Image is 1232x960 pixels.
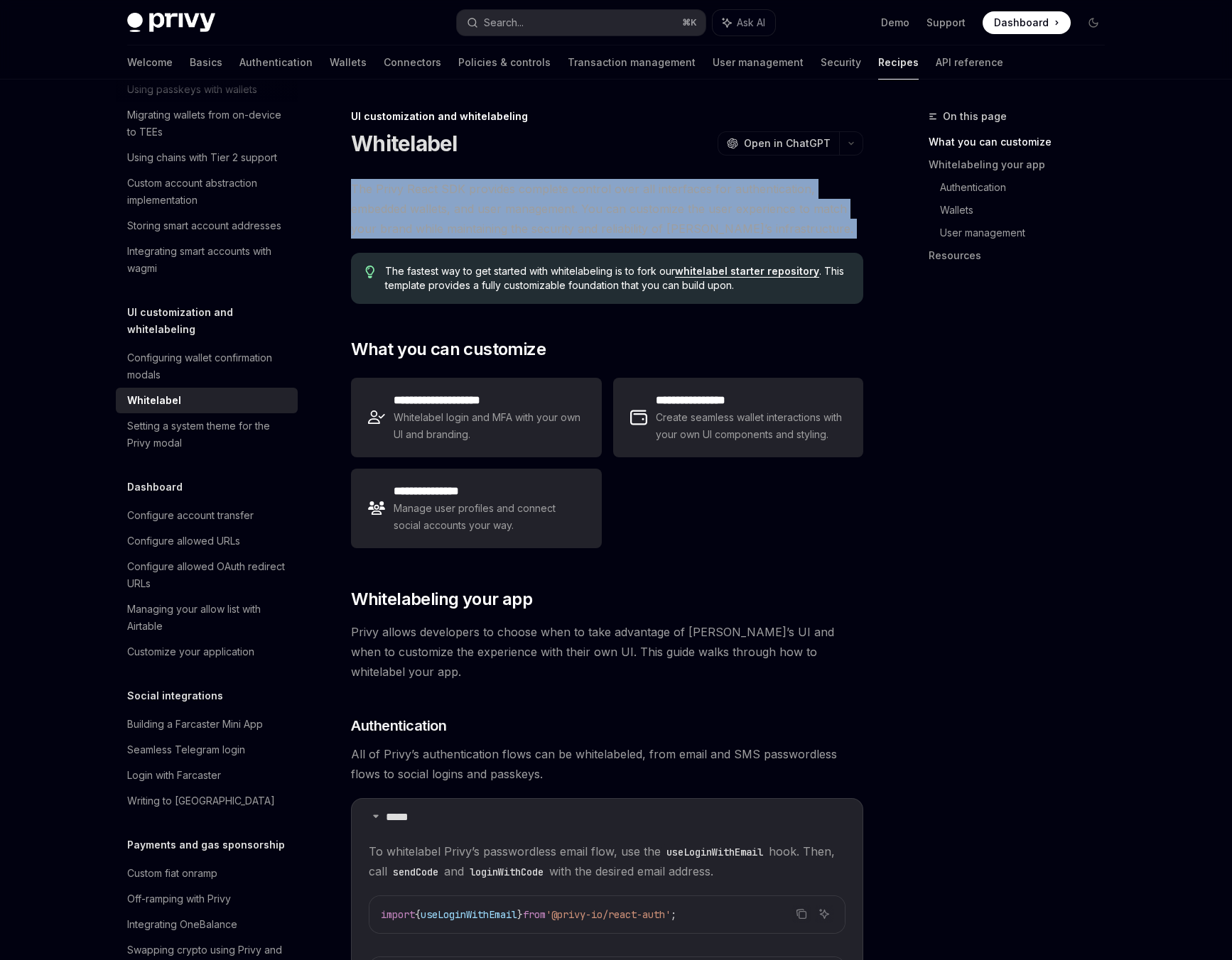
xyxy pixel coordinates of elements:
a: Configure allowed URLs [116,528,298,554]
a: Managing your allow list with Airtable [116,596,298,639]
button: Ask AI [713,10,775,36]
a: Policies & controls [458,45,551,80]
a: Transaction management [568,45,696,80]
a: What you can customize [929,131,1116,153]
a: Storing smart account addresses [116,213,298,239]
a: Custom account abstraction implementation [116,170,298,213]
span: from [523,908,546,921]
a: API reference [936,45,1003,80]
div: Configure allowed URLs [127,533,240,550]
div: Migrating wallets from on-device to TEEs [127,107,289,141]
span: Create seamless wallet interactions with your own UI components and styling. [656,409,846,443]
a: Off-ramping with Privy [116,886,298,912]
span: ; [671,908,676,921]
a: Connectors [384,45,441,80]
code: useLoginWithEmail [661,844,769,860]
span: } [517,908,523,921]
h1: Whitelabel [351,131,458,156]
h5: Dashboard [127,479,183,496]
a: User management [713,45,804,80]
div: Building a Farcaster Mini App [127,716,263,733]
div: Whitelabel [127,392,181,409]
a: Wallets [330,45,367,80]
span: Open in ChatGPT [744,136,831,151]
a: Authentication [940,176,1116,199]
span: import [381,908,415,921]
div: UI customization and whitelabeling [351,109,863,124]
span: ⌘ K [682,17,697,28]
a: Demo [881,16,909,30]
a: **** **** **** *Create seamless wallet interactions with your own UI components and styling. [613,378,863,457]
a: Migrating wallets from on-device to TEEs [116,102,298,145]
div: Writing to [GEOGRAPHIC_DATA] [127,792,275,809]
button: Copy the contents from the code block [792,905,811,923]
h5: Payments and gas sponsorship [127,836,285,853]
a: Whitelabel [116,388,298,413]
div: Configure allowed OAuth redirect URLs [127,558,289,592]
div: Login with Farcaster [127,767,221,784]
a: Integrating OneBalance [116,912,298,937]
div: Configure account transfer [127,507,254,524]
a: Setting a system theme for the Privy modal [116,413,298,456]
span: On this page [943,108,1007,125]
div: Managing your allow list with Airtable [127,601,289,635]
h5: Social integrations [127,687,223,704]
div: Using chains with Tier 2 support [127,149,277,166]
a: Authentication [239,45,313,80]
div: Integrating smart accounts with wagmi [127,243,289,277]
button: Search...⌘K [457,10,706,36]
span: Whitelabel login and MFA with your own UI and branding. [394,409,584,443]
a: Basics [190,45,222,80]
a: Wallets [940,199,1116,222]
h5: UI customization and whitelabeling [127,304,298,338]
svg: Tip [365,266,375,278]
a: Using chains with Tier 2 support [116,145,298,170]
span: Authentication [351,716,446,736]
div: Storing smart account addresses [127,217,281,234]
span: To whitelabel Privy’s passwordless email flow, use the hook. Then, call and with the desired emai... [369,841,845,881]
a: Recipes [878,45,919,80]
div: Off-ramping with Privy [127,890,231,907]
a: Configuring wallet confirmation modals [116,345,298,388]
div: Custom fiat onramp [127,865,217,882]
img: dark logo [127,13,215,33]
div: Setting a system theme for the Privy modal [127,418,289,452]
button: Ask AI [815,905,833,923]
a: Dashboard [983,11,1071,34]
code: sendCode [387,864,444,880]
a: Customize your application [116,639,298,665]
button: Toggle dark mode [1082,11,1105,34]
div: Configuring wallet confirmation modals [127,349,289,383]
div: Integrating OneBalance [127,916,237,933]
span: The Privy React SDK provides complete control over all interfaces for authentication, embedded wa... [351,179,863,239]
a: Seamless Telegram login [116,737,298,763]
a: Welcome [127,45,173,80]
span: Ask AI [737,16,765,30]
a: Security [821,45,861,80]
span: Privy allows developers to choose when to take advantage of [PERSON_NAME]’s UI and when to custom... [351,622,863,682]
a: Login with Farcaster [116,763,298,788]
span: The fastest way to get started with whitelabeling is to fork our . This template provides a fully... [385,264,849,293]
button: Open in ChatGPT [718,131,839,156]
a: **** **** *****Manage user profiles and connect social accounts your way. [351,469,601,548]
div: Seamless Telegram login [127,741,245,758]
span: Dashboard [994,16,1049,30]
a: Integrating smart accounts with wagmi [116,239,298,281]
a: User management [940,222,1116,244]
div: Customize your application [127,643,254,660]
div: Search... [484,14,524,31]
span: '@privy-io/react-auth' [546,908,671,921]
code: loginWithCode [464,864,549,880]
a: Resources [929,244,1116,267]
a: Support [926,16,966,30]
span: useLoginWithEmail [421,908,517,921]
a: whitelabel starter repository [675,265,819,278]
span: Manage user profiles and connect social accounts your way. [394,500,584,534]
a: Writing to [GEOGRAPHIC_DATA] [116,788,298,814]
a: Configure account transfer [116,503,298,528]
div: Custom account abstraction implementation [127,175,289,209]
a: Custom fiat onramp [116,861,298,886]
a: Configure allowed OAuth redirect URLs [116,554,298,596]
span: Whitelabeling your app [351,588,532,611]
span: All of Privy’s authentication flows can be whitelabeled, from email and SMS passwordless flows to... [351,744,863,784]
